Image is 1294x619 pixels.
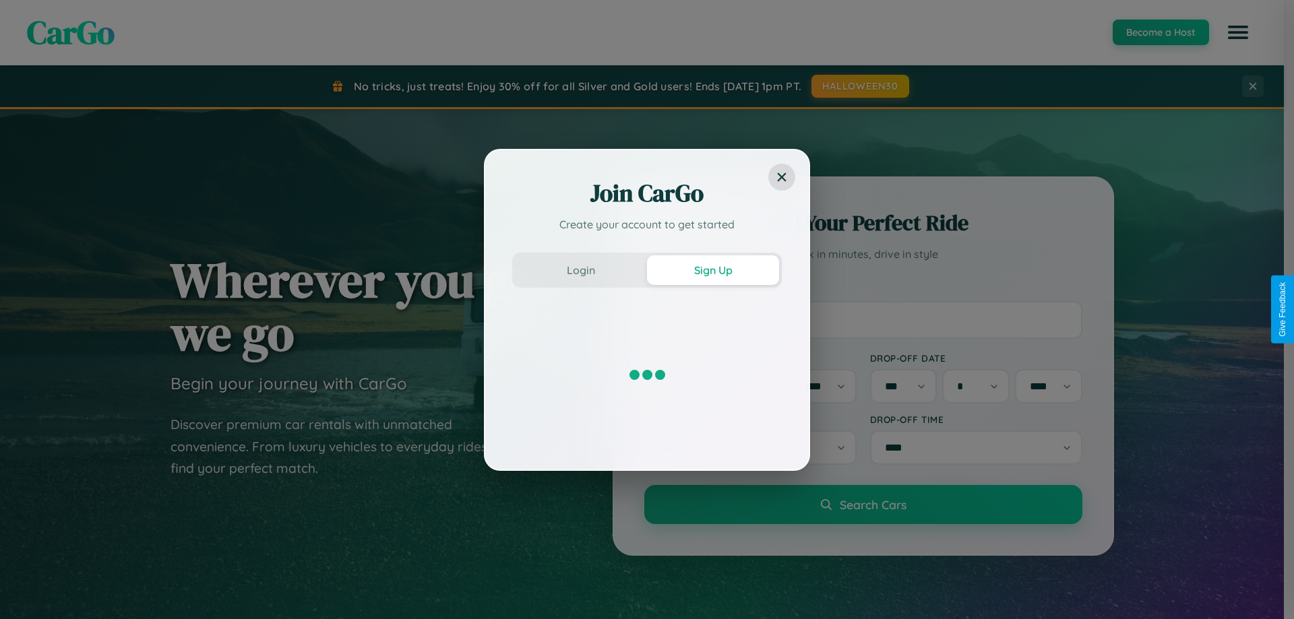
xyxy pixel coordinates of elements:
p: Create your account to get started [512,216,782,232]
h2: Join CarGo [512,177,782,209]
iframe: Intercom live chat [13,573,46,606]
button: Sign Up [647,255,779,285]
button: Login [515,255,647,285]
div: Give Feedback [1278,282,1287,337]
